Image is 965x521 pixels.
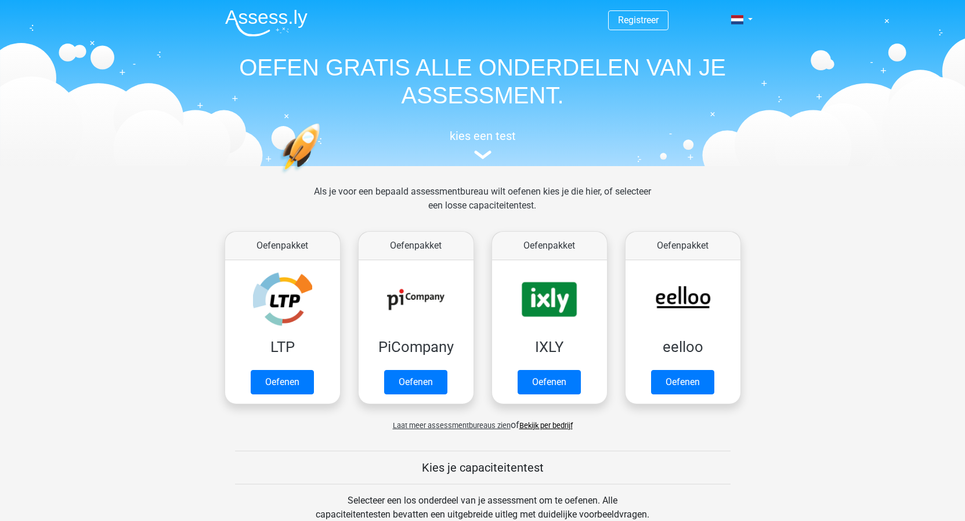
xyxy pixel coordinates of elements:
div: of [216,409,750,432]
img: Assessly [225,9,308,37]
a: Bekijk per bedrijf [519,421,573,430]
a: Oefenen [651,370,714,394]
img: oefenen [280,123,365,228]
div: Als je voor een bepaald assessmentbureau wilt oefenen kies je die hier, of selecteer een losse ca... [305,185,660,227]
h5: Kies je capaciteitentest [235,461,731,475]
a: Oefenen [251,370,314,394]
img: assessment [474,150,491,159]
a: Oefenen [384,370,447,394]
span: Laat meer assessmentbureaus zien [393,421,511,430]
a: Registreer [618,15,659,26]
a: kies een test [216,129,750,160]
h1: OEFEN GRATIS ALLE ONDERDELEN VAN JE ASSESSMENT. [216,53,750,109]
a: Oefenen [518,370,581,394]
h5: kies een test [216,129,750,143]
